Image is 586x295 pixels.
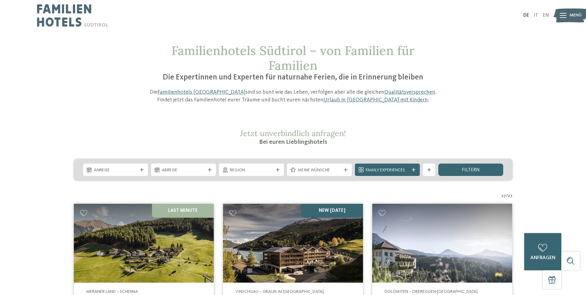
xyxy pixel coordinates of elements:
[240,128,346,138] span: Jetzt unverbindlich anfragen!
[298,167,341,173] span: Meine Wünsche
[146,88,440,104] p: Die sind so bunt wie das Leben, verfolgen aber alle die gleichen . Findet jetzt das Familienhotel...
[259,139,327,145] span: Bei euren Lieblingshotels
[163,74,423,81] span: Die Expertinnen und Experten für naturnahe Ferien, die in Erinnerung bleiben
[385,289,478,294] span: Dolomiten – Obereggen-[GEOGRAPHIC_DATA]
[171,43,415,73] span: Familienhotels Südtirol – von Familien für Familien
[372,204,512,283] img: Adventure Family Hotel Maria ****
[462,168,480,173] span: filtern
[384,89,435,95] a: Qualitätsversprechen
[506,193,508,199] span: /
[523,13,529,18] a: DE
[543,13,549,18] a: EN
[530,255,555,260] span: anfragen
[372,204,512,283] a: Familienhotels gesucht? Hier findet ihr die besten!
[524,233,561,270] a: anfragen
[501,193,506,199] span: 27
[235,289,324,294] span: Vinschgau – Graun im [GEOGRAPHIC_DATA]
[508,193,512,199] span: 27
[94,167,137,173] span: Anreise
[570,12,582,19] span: Menü
[230,167,273,173] span: Region
[534,13,538,18] a: IT
[323,97,428,103] a: Urlaub in [GEOGRAPHIC_DATA] mit Kindern
[223,204,363,283] img: Familienhotels gesucht? Hier findet ihr die besten!
[86,289,138,294] span: Meraner Land – Schenna
[158,89,246,95] a: Familienhotels [GEOGRAPHIC_DATA]
[162,167,205,173] span: Abreise
[366,167,409,173] span: Family Experiences
[74,204,214,283] img: Familienhotels gesucht? Hier findet ihr die besten!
